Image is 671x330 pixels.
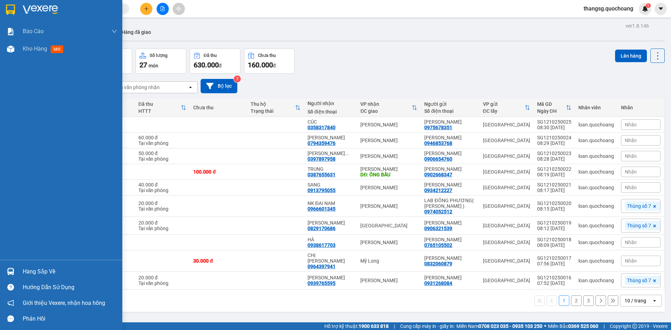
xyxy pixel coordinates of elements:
div: [PERSON_NAME] [360,122,417,127]
span: message [7,315,14,322]
div: 08:09 [DATE] [537,242,571,248]
span: plus [144,6,149,11]
img: icon-new-feature [642,6,648,12]
div: Chọn văn phòng nhận [111,84,160,91]
div: 08:19 [DATE] [537,172,571,177]
div: NGUYỄN THỊ MINH NHỰT [424,182,476,188]
div: 08:12 [DATE] [537,226,571,231]
div: Tại văn phòng [138,280,187,286]
div: Đã thu [204,53,217,58]
span: file-add [160,6,165,11]
span: mới [51,45,63,53]
div: DƯƠNG HỒNG VŨ [424,237,476,242]
span: Thùng số 7 [627,203,651,209]
div: 0938617703 [308,242,335,248]
span: | [394,322,395,330]
div: [GEOGRAPHIC_DATA] [483,258,530,264]
div: Trạng thái [251,108,295,114]
span: Thùng số 7 [627,277,651,284]
div: NGUYỄN HOÀNG ANH [424,151,476,156]
div: 0975678351 [424,125,452,130]
div: 07:56 [DATE] [537,261,571,266]
div: [PERSON_NAME] [360,153,417,159]
div: DĐ: ÔNG BẦU [360,172,417,177]
span: Hỗ trợ kỹ thuật: [324,322,389,330]
div: Số lượng [150,53,167,58]
div: Ngày ĐH [537,108,566,114]
span: thangsg.quochoang [578,4,639,13]
span: đ [219,63,222,68]
div: Chưa thu [193,105,243,110]
div: NK ĐẠI NAM [308,200,353,206]
div: 0913795055 [308,188,335,193]
div: ĐC giao [360,108,412,114]
button: 2 [571,295,582,306]
div: 0906321539 [424,226,452,231]
span: Thùng số 7 [627,222,651,229]
div: SG1210250022 [537,166,571,172]
div: LÂM VĂN CỌC [424,166,476,172]
div: 20.000 đ [138,200,187,206]
div: [GEOGRAPHIC_DATA] [483,169,530,175]
span: aim [176,6,181,11]
div: Số điện thoại [424,108,476,114]
div: [PERSON_NAME] [360,278,417,283]
div: loan.quochoang [578,169,614,175]
button: Đã thu630.000đ [190,49,240,74]
div: 50.000 đ [138,151,187,156]
div: HÀ [308,237,353,242]
div: [PERSON_NAME] [360,185,417,190]
div: Tại văn phòng [138,156,187,162]
div: [PERSON_NAME] [360,203,417,209]
div: [GEOGRAPHIC_DATA] [483,223,530,228]
div: TRẦN THỊ HẠNH [308,135,353,140]
span: đ [273,63,276,68]
div: [PERSON_NAME] [360,166,417,172]
div: CÚC [308,119,353,125]
div: LAB ĐÔNG PHƯƠNG( TRẦN VĂN ĐÔNG ) [424,198,476,209]
div: Đã thu [138,101,181,107]
div: 08:15 [DATE] [537,206,571,212]
th: Toggle SortBy [479,98,534,117]
div: 0931268084 [424,280,452,286]
button: Lên hàng [615,50,647,62]
button: Số lượng27món [136,49,186,74]
div: CHỊ DUNG [308,252,353,264]
div: ver 1.8.146 [626,22,649,30]
div: loan.quochoang [578,122,614,127]
div: 08:17 [DATE] [537,188,571,193]
div: SG1210250017 [537,255,571,261]
span: Nhãn [625,169,637,175]
div: HTTT [138,108,181,114]
span: Kho hàng [23,45,47,52]
span: 1 [647,3,649,8]
svg: open [652,298,657,303]
button: file-add [157,3,169,15]
span: món [149,63,158,68]
div: 0829170686 [308,226,335,231]
button: plus [140,3,152,15]
div: Tại văn phòng [138,226,187,231]
span: 630.000 [194,61,219,69]
div: 30.000 đ [193,258,243,264]
span: Nhãn [625,138,637,143]
div: TRẦN TRỌNG THỊNH [424,220,476,226]
div: Hàng sắp về [23,266,117,277]
span: Cung cấp máy in - giấy in: [400,322,455,330]
div: SG1210250024 [537,135,571,140]
img: logo-vxr [6,5,15,15]
button: 1 [559,295,569,306]
div: Hướng dẫn sử dụng [23,282,117,293]
div: 0946853768 [424,140,452,146]
div: 100.000 đ [193,169,243,175]
div: Tại văn phòng [138,188,187,193]
div: 40.000 đ [138,182,187,188]
div: 07:52 [DATE] [537,280,571,286]
span: Miền Bắc [548,322,598,330]
div: [PERSON_NAME] [360,240,417,245]
span: question-circle [7,284,14,291]
div: 60.000 đ [138,135,187,140]
div: LAB VŨ [424,275,476,280]
th: Toggle SortBy [534,98,575,117]
div: Người gửi [424,101,476,107]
